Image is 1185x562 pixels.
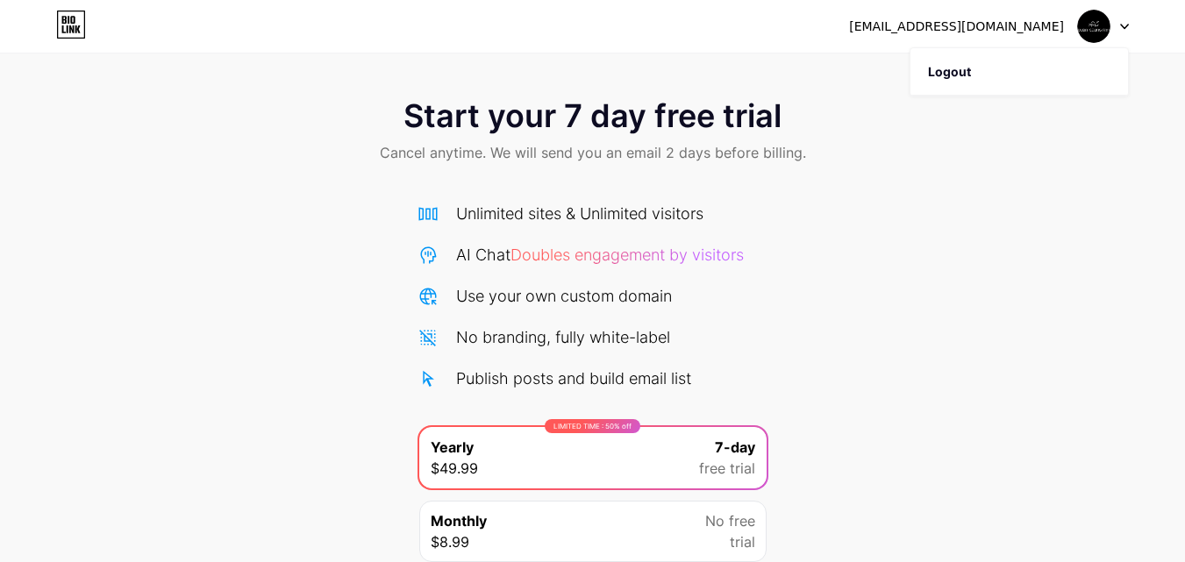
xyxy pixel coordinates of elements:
div: [EMAIL_ADDRESS][DOMAIN_NAME] [849,18,1064,36]
span: $49.99 [431,458,478,479]
span: Doubles engagement by visitors [510,245,744,264]
span: Monthly [431,510,487,531]
div: AI Chat [456,243,744,267]
div: No branding, fully white-label [456,325,670,349]
div: Use your own custom domain [456,284,672,308]
li: Logout [910,48,1128,96]
span: Yearly [431,437,474,458]
span: 7-day [715,437,755,458]
span: trial [730,531,755,552]
div: LIMITED TIME : 50% off [545,419,640,433]
span: No free [705,510,755,531]
div: Unlimited sites & Unlimited visitors [456,202,703,225]
span: Start your 7 day free trial [403,98,782,133]
span: $8.99 [431,531,469,552]
span: free trial [699,458,755,479]
img: dubaiceilingfan [1077,10,1110,43]
div: Publish posts and build email list [456,366,691,390]
span: Cancel anytime. We will send you an email 2 days before billing. [380,142,806,163]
